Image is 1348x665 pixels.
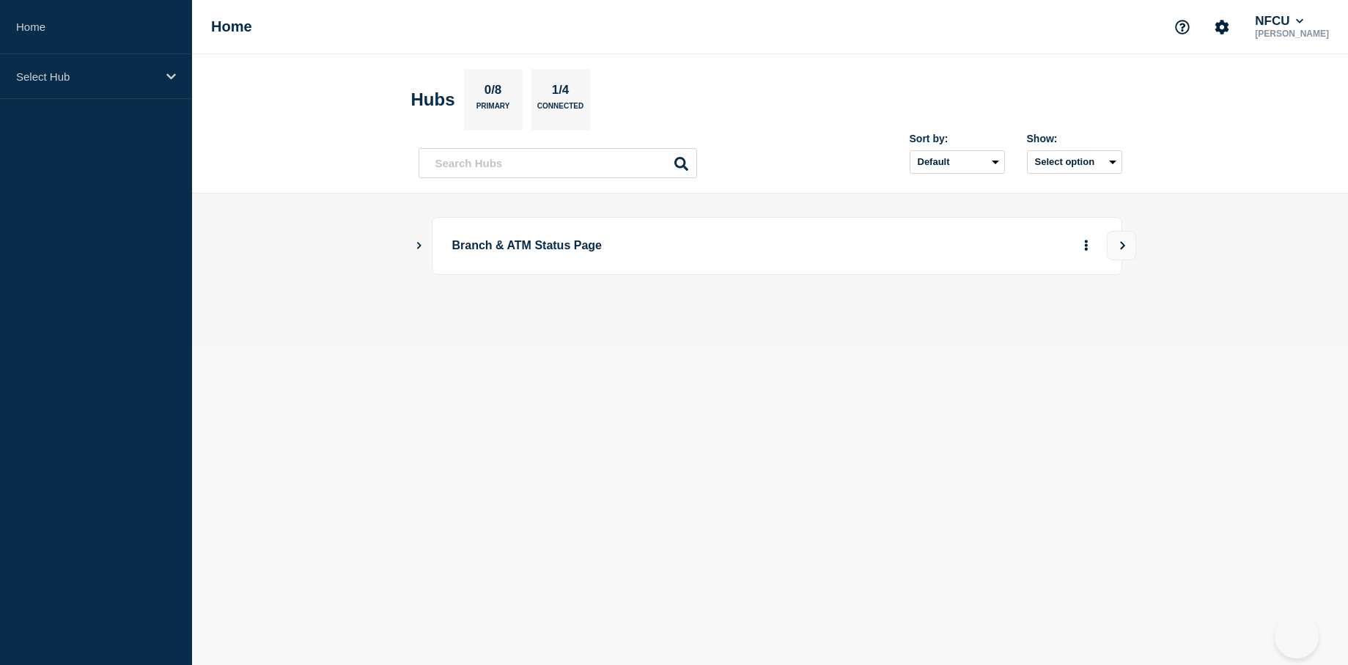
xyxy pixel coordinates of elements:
input: Search Hubs [419,148,697,178]
button: View [1107,231,1136,260]
iframe: Help Scout Beacon - Open [1275,614,1319,658]
p: Select Hub [16,70,157,83]
button: Show Connected Hubs [416,240,423,251]
h1: Home [211,18,252,35]
button: Select option [1027,150,1122,174]
p: Branch & ATM Status Page [452,232,858,260]
p: 1/4 [546,83,575,102]
h2: Hubs [411,89,455,110]
button: More actions [1077,232,1096,260]
div: Sort by: [910,133,1005,144]
p: Primary [476,102,510,117]
button: Support [1167,12,1198,43]
p: [PERSON_NAME] [1252,29,1332,39]
select: Sort by [910,150,1005,174]
button: Account settings [1207,12,1237,43]
button: NFCU [1252,14,1306,29]
p: 0/8 [479,83,507,102]
p: Connected [537,102,583,117]
div: Show: [1027,133,1122,144]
